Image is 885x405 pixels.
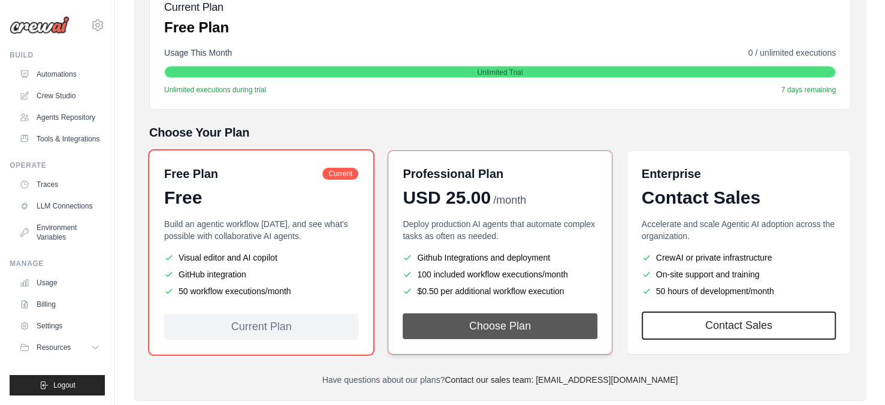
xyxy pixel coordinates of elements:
[164,268,358,280] li: GitHub integration
[403,313,597,339] button: Choose Plan
[642,165,836,182] h6: Enterprise
[14,65,105,84] a: Automations
[10,50,105,60] div: Build
[322,168,358,180] span: Current
[14,316,105,336] a: Settings
[37,343,71,352] span: Resources
[445,375,678,385] a: Contact our sales team: [EMAIL_ADDRESS][DOMAIN_NAME]
[164,85,266,95] span: Unlimited executions during trial
[642,187,836,208] div: Contact Sales
[14,338,105,357] button: Resources
[781,85,836,95] span: 7 days remaining
[149,374,851,386] p: Have questions about our plans?
[164,187,358,208] div: Free
[825,347,885,405] iframe: Chat Widget
[14,218,105,247] a: Environment Variables
[477,68,522,77] span: Unlimited Trial
[493,192,526,208] span: /month
[642,285,836,297] li: 50 hours of development/month
[10,161,105,170] div: Operate
[149,124,851,141] h5: Choose Your Plan
[14,108,105,127] a: Agents Repository
[164,47,232,59] span: Usage This Month
[403,165,503,182] h6: Professional Plan
[403,268,597,280] li: 100 included workflow executions/month
[164,218,358,242] p: Build an agentic workflow [DATE], and see what's possible with collaborative AI agents.
[403,285,597,297] li: $0.50 per additional workflow execution
[14,295,105,314] a: Billing
[642,312,836,340] a: Contact Sales
[403,187,491,208] span: USD 25.00
[164,18,229,37] p: Free Plan
[748,47,836,59] span: 0 / unlimited executions
[53,380,75,390] span: Logout
[164,314,358,340] div: Current Plan
[10,16,70,34] img: Logo
[642,252,836,264] li: CrewAI or private infrastructure
[14,86,105,105] a: Crew Studio
[14,129,105,149] a: Tools & Integrations
[403,218,597,242] p: Deploy production AI agents that automate complex tasks as often as needed.
[10,259,105,268] div: Manage
[14,197,105,216] a: LLM Connections
[164,165,218,182] h6: Free Plan
[164,285,358,297] li: 50 workflow executions/month
[403,252,597,264] li: Github Integrations and deployment
[10,375,105,395] button: Logout
[164,252,358,264] li: Visual editor and AI copilot
[14,273,105,292] a: Usage
[642,218,836,242] p: Accelerate and scale Agentic AI adoption across the organization.
[14,175,105,194] a: Traces
[642,268,836,280] li: On-site support and training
